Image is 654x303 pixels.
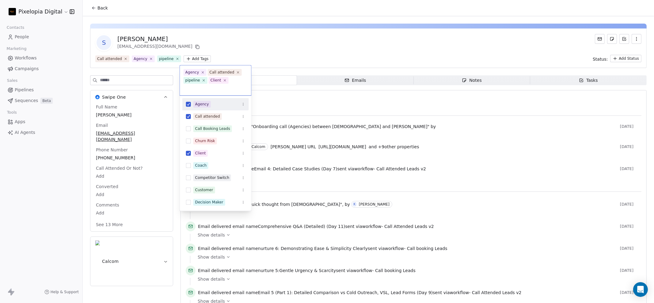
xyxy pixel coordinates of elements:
[195,114,220,119] div: Call attended
[195,150,206,156] div: Client
[195,187,213,193] div: Customer
[195,101,209,107] div: Agency
[185,70,199,75] div: Agency
[185,78,200,83] div: pipeline
[211,78,221,83] div: Client
[195,175,229,180] div: Competitor Switch
[195,126,230,131] div: Call Booking Leads
[195,138,215,144] div: Churn Risk
[195,199,223,205] div: Decision Maker
[195,163,207,168] div: Coach
[209,70,234,75] div: Call attended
